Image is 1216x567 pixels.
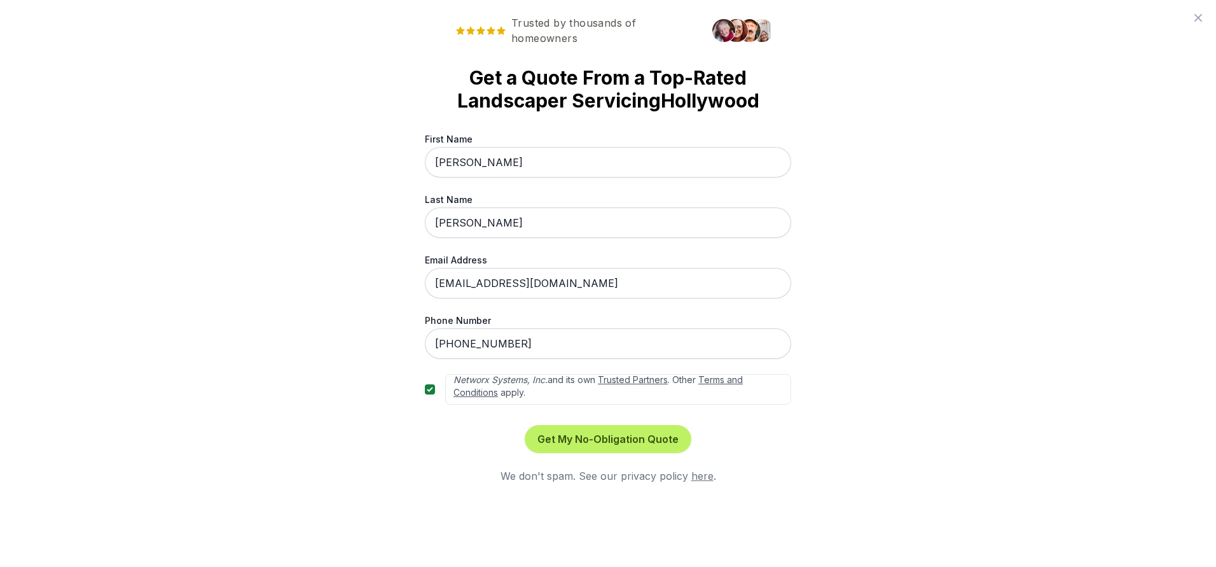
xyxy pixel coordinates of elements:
[598,374,668,385] a: Trusted Partners
[425,314,791,327] label: Phone Number
[425,147,791,178] input: First Name
[445,15,705,46] span: Trusted by thousands of homeowners
[691,470,714,482] a: here
[445,374,791,405] label: By submitting this form, at the number you've given, by live, automated, pre-recorded, or artific...
[425,132,791,146] label: First Name
[425,193,791,206] label: Last Name
[425,268,791,298] input: me@gmail.com
[425,207,791,238] input: Last Name
[425,328,791,359] input: 555-555-5555
[525,425,691,453] button: Get My No-Obligation Quote
[453,374,548,385] em: Networx Systems, Inc.
[425,468,791,484] div: We don't spam. See our privacy policy .
[445,66,771,112] strong: Get a Quote From a Top-Rated Landscaper Servicing Hollywood
[425,253,791,267] label: Email Address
